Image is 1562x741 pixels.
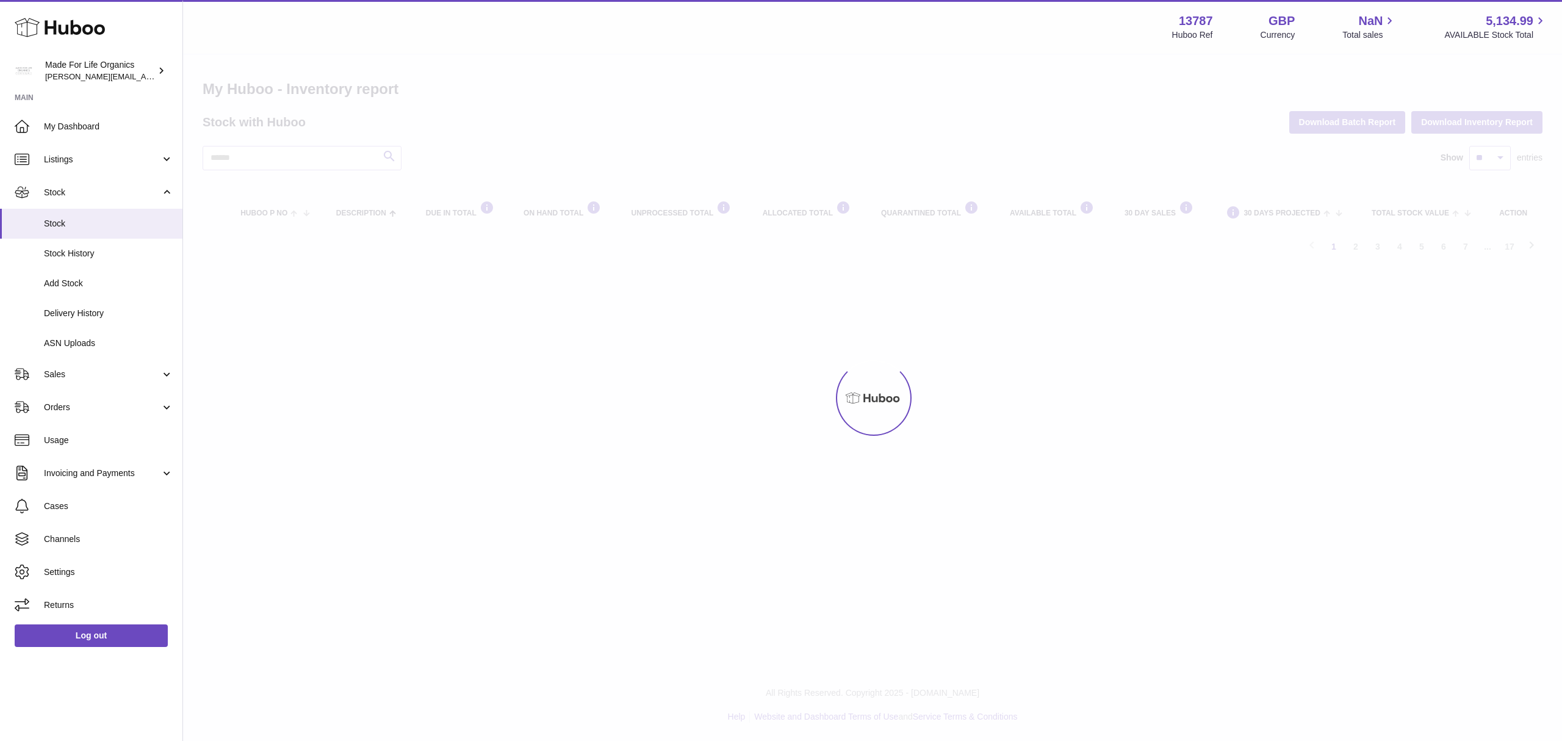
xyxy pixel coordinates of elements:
div: Currency [1261,29,1295,41]
span: Total sales [1342,29,1397,41]
span: Invoicing and Payments [44,468,160,479]
div: Huboo Ref [1172,29,1213,41]
span: Add Stock [44,278,173,289]
span: Listings [44,154,160,165]
span: Delivery History [44,308,173,319]
span: ASN Uploads [44,338,173,349]
span: My Dashboard [44,121,173,132]
span: Returns [44,599,173,611]
span: Usage [44,435,173,446]
strong: 13787 [1179,13,1213,29]
strong: GBP [1269,13,1295,29]
img: geoff.winwood@madeforlifeorganics.com [15,62,33,80]
span: Stock [44,187,160,198]
span: 5,134.99 [1486,13,1533,29]
span: Stock History [44,248,173,259]
div: Made For Life Organics [45,59,155,82]
span: [PERSON_NAME][EMAIL_ADDRESS][PERSON_NAME][DOMAIN_NAME] [45,71,310,81]
span: Cases [44,501,173,512]
a: NaN Total sales [1342,13,1397,41]
span: Channels [44,533,173,545]
span: Stock [44,218,173,230]
span: NaN [1358,13,1383,29]
span: Settings [44,566,173,578]
span: AVAILABLE Stock Total [1444,29,1547,41]
span: Sales [44,369,160,380]
span: Orders [44,402,160,413]
a: Log out [15,624,168,646]
a: 5,134.99 AVAILABLE Stock Total [1444,13,1547,41]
